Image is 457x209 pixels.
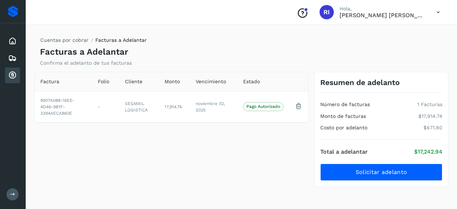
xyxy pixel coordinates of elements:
[320,164,442,181] button: Solicitar adelanto
[414,148,442,155] p: $17,242.94
[320,78,400,87] h3: Resumen de adelanto
[40,37,89,43] a: Cuentas por cobrar
[320,148,368,155] h4: Total a adelantar
[5,50,20,66] div: Embarques
[40,78,59,85] span: Factura
[35,91,92,122] td: 9907A088-16EE-4D46-9B1F-3394AECA860E
[320,113,366,119] h4: Monto de facturas
[5,68,20,83] div: Cuentas por cobrar
[423,125,442,131] p: $671.80
[320,101,370,108] h4: Número de facturas
[119,91,159,122] td: SEGMAIL LOGISTICA
[196,78,226,85] span: Vencimiento
[40,47,128,57] h4: Facturas a Adelantar
[320,125,367,131] h4: Costo por adelanto
[246,104,280,109] p: Pago Autorizado
[340,12,425,19] p: Renata Isabel Najar Zapien
[125,78,142,85] span: Cliente
[92,91,119,122] td: -
[98,78,109,85] span: Folio
[5,33,20,49] div: Inicio
[418,113,442,119] p: $17,914.74
[417,101,442,108] p: 1 Facturas
[40,60,132,66] p: Confirma el adelanto de tus facturas
[356,168,407,176] span: Solicitar adelanto
[40,36,147,47] nav: breadcrumb
[243,78,260,85] span: Estado
[165,78,180,85] span: Monto
[340,6,425,12] p: Hola,
[95,37,147,43] span: Facturas a Adelantar
[196,101,225,113] span: noviembre 02, 2025
[165,104,182,109] span: 17,914.74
